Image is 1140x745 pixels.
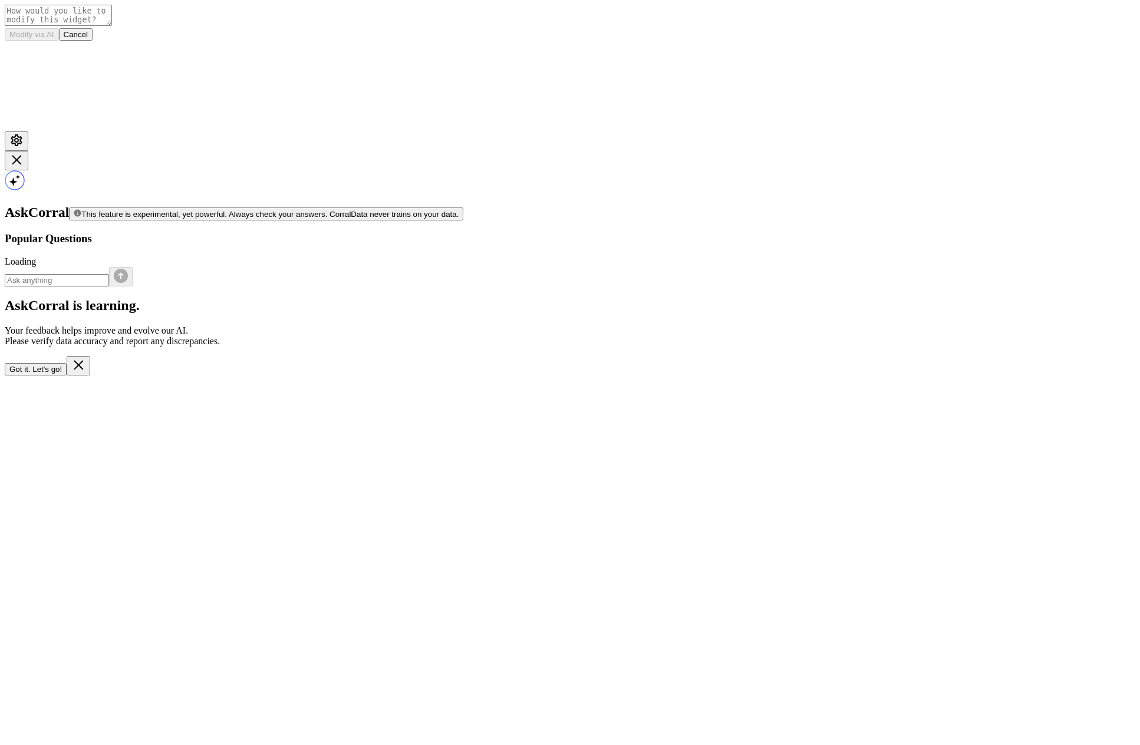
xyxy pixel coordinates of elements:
h2: AskCorral is learning. [5,298,1135,314]
div: Loading [5,256,1135,267]
p: Your feedback helps improve and evolve our AI. Please verify data accuracy and report any discrep... [5,325,1135,347]
button: Got it. Let's go! [5,363,67,375]
span: This feature is experimental, yet powerful. Always check your answers. CorralData never trains on... [81,210,459,219]
button: Modify via AI [5,28,59,41]
button: This feature is experimental, yet powerful. Always check your answers. CorralData never trains on... [69,207,463,220]
span: AskCorral [5,205,69,220]
h3: Popular Questions [5,232,1135,245]
button: Cancel [59,28,93,41]
input: Ask anything [5,274,109,286]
